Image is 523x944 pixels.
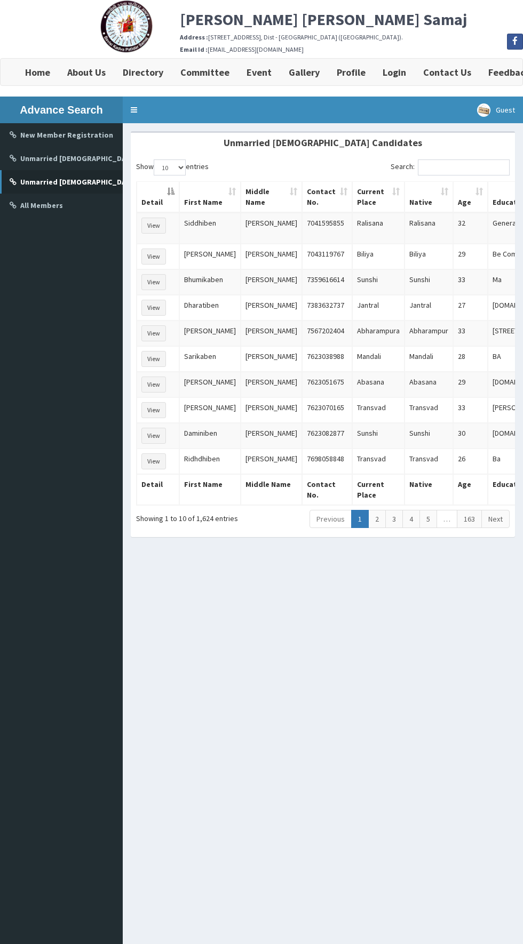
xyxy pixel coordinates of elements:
a: 2 [368,510,386,528]
th: Native: activate to sort column ascending [405,182,453,213]
td: 7567202404 [302,321,352,346]
td: [PERSON_NAME] [241,213,302,244]
a: Gallery [280,59,328,85]
a: … [437,510,457,528]
td: [PERSON_NAME] [179,372,241,397]
th: Contact No.: activate to sort column ascending [302,182,352,213]
a: Previous [310,510,352,528]
td: 33 [453,321,488,346]
button: View [141,249,166,265]
td: Abasana [352,372,405,397]
button: View [141,402,166,418]
td: [PERSON_NAME] [241,346,302,372]
td: Siddhiben [179,213,241,244]
b: Address : [180,33,208,41]
b: Email Id : [180,45,208,53]
b: Login [383,66,406,78]
label: Show entries [136,159,209,175]
select: Showentries [154,159,186,175]
td: Abharampura [352,321,405,346]
b: Home [25,66,50,78]
td: Sunshi [352,423,405,449]
td: Transvad [352,397,405,423]
td: Ralisana [352,213,405,244]
td: [PERSON_NAME] [241,321,302,346]
td: Daminiben [179,423,241,449]
td: 7359616614 [302,269,352,295]
td: 7383632737 [302,295,352,321]
div: Showing 1 to 10 of 1,624 entries [136,509,282,524]
td: 7623082877 [302,423,352,449]
td: [PERSON_NAME] [241,269,302,295]
td: [PERSON_NAME] [241,295,302,321]
a: Guest [469,97,523,123]
td: [PERSON_NAME] [179,244,241,269]
td: 28 [453,346,488,372]
td: Sarikaben [179,346,241,372]
th: First Name [179,474,241,505]
td: [PERSON_NAME] [241,397,302,423]
span: Guest [496,105,515,115]
td: 7698058848 [302,449,352,474]
button: View [141,351,166,367]
a: 3 [385,510,403,528]
a: 163 [457,510,482,528]
button: View [141,274,166,290]
b: Advance Search [20,104,103,116]
a: Next [481,510,510,528]
a: Committee [172,59,238,85]
h6: [STREET_ADDRESS], Dist - [GEOGRAPHIC_DATA] ([GEOGRAPHIC_DATA]). [180,34,523,41]
th: Current Place [352,474,405,505]
button: View [141,300,166,316]
a: Directory [114,59,172,85]
th: Current Place: activate to sort column ascending [352,182,405,213]
b: Committee [180,66,229,78]
td: [PERSON_NAME] [241,423,302,449]
td: Dharatiben [179,295,241,321]
td: Ralisana [405,213,453,244]
th: Age [453,474,488,505]
button: View [141,377,166,393]
td: 30 [453,423,488,449]
td: Biliya [405,244,453,269]
a: Profile [328,59,374,85]
b: Unmarried [DEMOGRAPHIC_DATA] Candidate [20,154,175,163]
td: Abharampur [405,321,453,346]
td: 7043119767 [302,244,352,269]
td: [PERSON_NAME] [241,449,302,474]
a: Contact Us [415,59,480,85]
th: First Name: activate to sort column ascending [179,182,241,213]
a: 1 [351,510,369,528]
a: Home [17,59,59,85]
td: 7623038988 [302,346,352,372]
td: Biliya [352,244,405,269]
b: Unmarried [DEMOGRAPHIC_DATA] Candidates [224,137,422,149]
td: 29 [453,244,488,269]
th: Middle Name: activate to sort column ascending [241,182,302,213]
td: Mandali [352,346,405,372]
button: View [141,218,166,234]
td: Jantral [405,295,453,321]
a: 5 [419,510,437,528]
th: Age: activate to sort column ascending [453,182,488,213]
td: 7623070165 [302,397,352,423]
th: Native [405,474,453,505]
td: Ridhdhiben [179,449,241,474]
a: Event [238,59,280,85]
td: Transvad [405,449,453,474]
a: Login [374,59,415,85]
td: Abasana [405,372,453,397]
td: [PERSON_NAME] [241,372,302,397]
img: User Image [477,103,490,117]
a: 4 [402,510,420,528]
b: [PERSON_NAME] [PERSON_NAME] Samaj [180,9,467,29]
td: [PERSON_NAME] [241,244,302,269]
a: About Us [59,59,114,85]
th: Detail: activate to sort column descending [137,182,179,213]
td: Transvad [352,449,405,474]
td: Mandali [405,346,453,372]
td: 27 [453,295,488,321]
button: View [141,325,166,341]
td: 7041595855 [302,213,352,244]
td: 32 [453,213,488,244]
